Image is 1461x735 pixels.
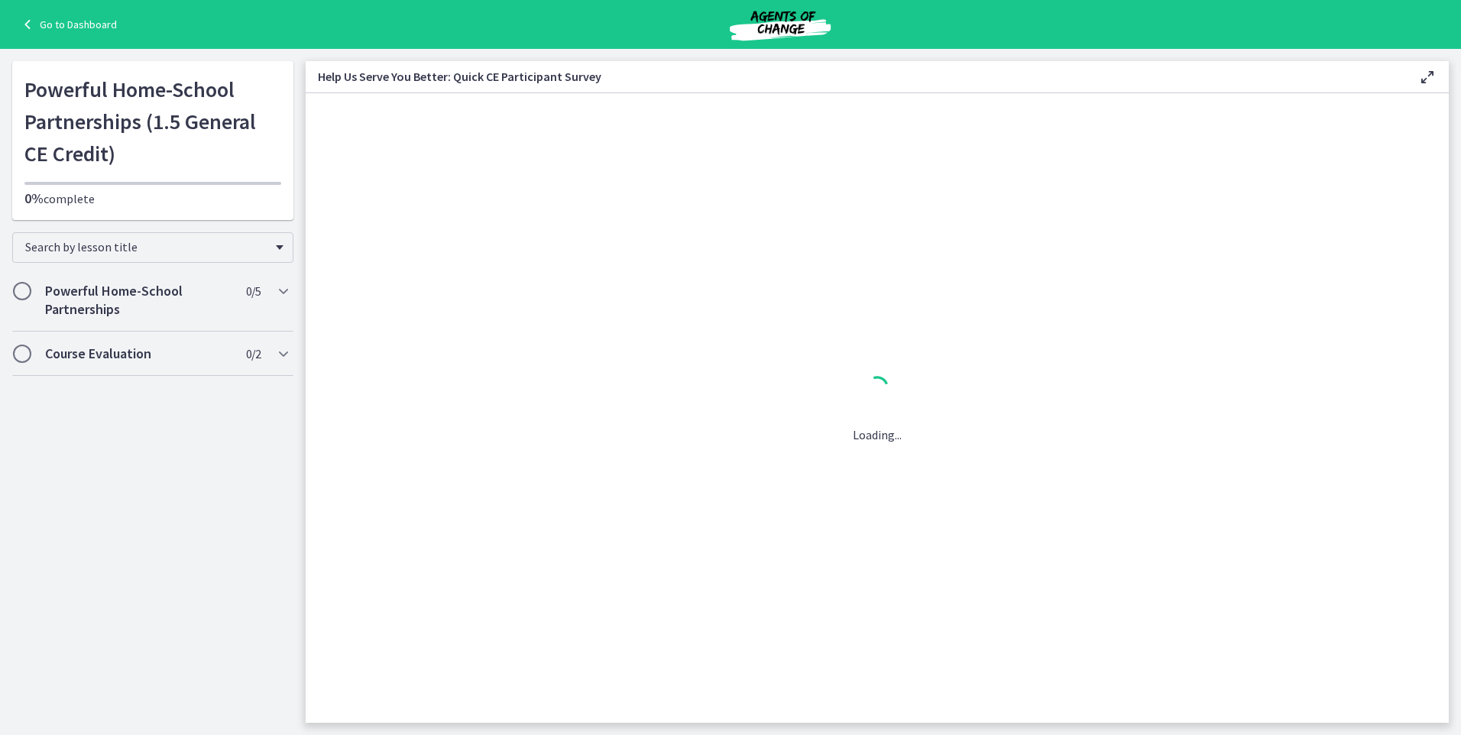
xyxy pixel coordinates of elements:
[12,232,293,263] div: Search by lesson title
[246,345,261,363] span: 0 / 2
[688,6,872,43] img: Agents of Change Social Work Test Prep
[25,239,268,254] span: Search by lesson title
[246,282,261,300] span: 0 / 5
[24,73,281,170] h1: Powerful Home-School Partnerships (1.5 General CE Credit)
[45,345,232,363] h2: Course Evaluation
[853,426,902,444] p: Loading...
[45,282,232,319] h2: Powerful Home-School Partnerships
[318,67,1394,86] h3: Help Us Serve You Better: Quick CE Participant Survey
[853,372,902,407] div: 1
[24,189,44,207] span: 0%
[18,15,117,34] a: Go to Dashboard
[24,189,281,208] p: complete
